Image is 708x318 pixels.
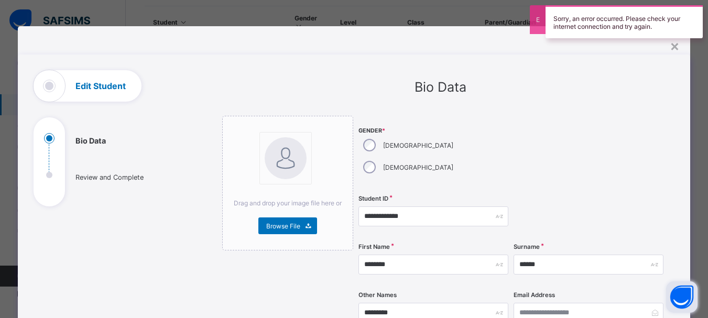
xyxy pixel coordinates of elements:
[415,79,466,95] span: Bio Data
[358,243,390,250] label: First Name
[358,195,388,202] label: Student ID
[670,37,680,54] div: ×
[222,116,353,250] div: bannerImageDrag and drop your image file here orBrowse File
[358,127,508,134] span: Gender
[546,5,703,38] div: Sorry, an error occurred. Please check your internet connection and try again.
[265,137,307,179] img: bannerImage
[75,82,126,90] h1: Edit Student
[358,291,397,299] label: Other Names
[234,199,342,207] span: Drag and drop your image file here or
[383,163,453,171] label: [DEMOGRAPHIC_DATA]
[514,243,540,250] label: Surname
[383,141,453,149] label: [DEMOGRAPHIC_DATA]
[266,222,300,230] span: Browse File
[666,281,698,313] button: Open asap
[514,291,555,299] label: Email Address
